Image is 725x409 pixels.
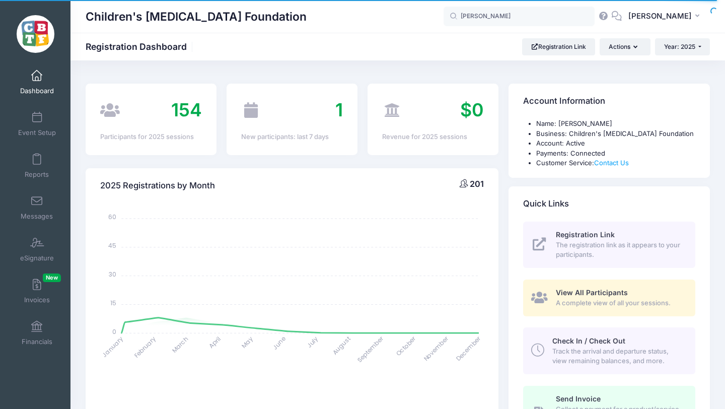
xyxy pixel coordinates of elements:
a: Dashboard [13,64,61,100]
a: Check In / Check Out Track the arrival and departure status, view remaining balances, and more. [523,327,695,374]
tspan: December [454,334,483,363]
div: Revenue for 2025 sessions [382,132,484,142]
tspan: 60 [108,213,116,221]
tspan: July [305,334,320,350]
span: [PERSON_NAME] [628,11,692,22]
tspan: May [240,334,255,350]
span: Registration Link [556,230,615,239]
a: Messages [13,190,61,225]
li: Name: [PERSON_NAME] [536,119,695,129]
span: $0 [460,99,484,121]
a: View All Participants A complete view of all your sessions. [523,280,695,316]
h4: 2025 Registrations by Month [100,171,215,200]
span: New [43,274,61,282]
div: Participants for 2025 sessions [100,132,202,142]
span: Invoices [24,296,50,304]
span: 154 [171,99,202,121]
a: Event Setup [13,106,61,142]
span: Year: 2025 [664,43,695,50]
span: Dashboard [20,87,54,95]
button: [PERSON_NAME] [622,5,710,28]
tspan: June [271,334,287,351]
tspan: 30 [109,270,116,279]
li: Customer Service: [536,158,695,168]
div: New participants: last 7 days [241,132,343,142]
a: Registration Link [522,38,595,55]
h1: Registration Dashboard [86,41,195,52]
a: Reports [13,148,61,183]
li: Account: Active [536,139,695,149]
h4: Account Information [523,87,605,116]
span: Track the arrival and departure status, view remaining balances, and more. [552,347,684,366]
tspan: November [422,334,451,363]
span: A complete view of all your sessions. [556,298,684,308]
tspan: 0 [112,327,116,335]
input: Search by First Name, Last Name, or Email... [444,7,595,27]
h1: Children's [MEDICAL_DATA] Foundation [86,5,307,28]
a: Contact Us [594,159,629,167]
tspan: January [100,334,125,359]
button: Actions [600,38,650,55]
span: Send Invoice [556,394,601,403]
span: 201 [470,179,484,189]
tspan: February [132,334,157,359]
a: eSignature [13,232,61,267]
h4: Quick Links [523,189,569,218]
span: Event Setup [18,128,56,137]
span: eSignature [20,254,54,262]
tspan: October [394,334,418,358]
a: Financials [13,315,61,351]
a: Registration Link The registration link as it appears to your participants. [523,222,695,268]
tspan: April [207,334,222,350]
span: Messages [21,212,53,221]
button: Year: 2025 [655,38,710,55]
span: The registration link as it appears to your participants. [556,240,684,260]
li: Payments: Connected [536,149,695,159]
img: Children's Brain Tumor Foundation [17,15,54,53]
span: 1 [335,99,343,121]
tspan: 15 [110,299,116,307]
span: View All Participants [556,288,628,297]
tspan: 45 [108,241,116,250]
li: Business: Children's [MEDICAL_DATA] Foundation [536,129,695,139]
tspan: March [170,334,190,355]
span: Financials [22,337,52,346]
a: InvoicesNew [13,274,61,309]
tspan: August [331,334,352,356]
span: Check In / Check Out [552,336,625,345]
span: Reports [25,170,49,179]
tspan: September [355,334,385,364]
